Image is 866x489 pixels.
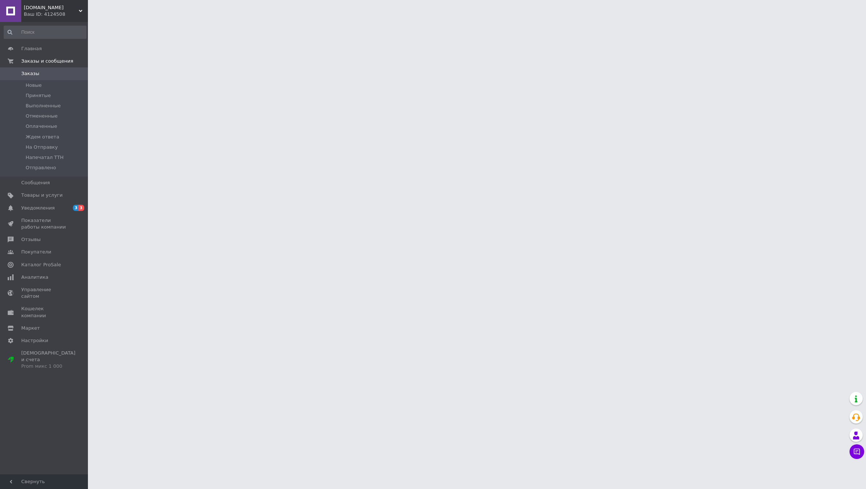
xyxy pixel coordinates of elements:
span: Выполненные [26,103,61,109]
span: Оплаченные [26,123,57,130]
span: 3 [78,205,84,211]
span: Показатели работы компании [21,217,68,230]
span: Уведомления [21,205,55,211]
span: Покупатели [21,249,51,255]
span: На Отправку [26,144,58,151]
span: Управление сайтом [21,286,68,300]
span: Товары и услуги [21,192,63,199]
span: Маркет [21,325,40,331]
span: Заказы и сообщения [21,58,73,64]
span: Отзывы [21,236,41,243]
span: Принятые [26,92,51,99]
span: Настройки [21,337,48,344]
span: Новые [26,82,42,89]
div: Ваш ID: 4124508 [24,11,88,18]
span: [DEMOGRAPHIC_DATA] и счета [21,350,75,370]
div: Prom микс 1 000 [21,363,75,370]
span: Заказы [21,70,39,77]
span: Аналитика [21,274,48,281]
span: Отправлено [26,164,56,171]
input: Поиск [4,26,86,39]
span: Кошелек компании [21,305,68,319]
span: Отмененные [26,113,58,119]
button: Чат с покупателем [850,444,864,459]
span: Напечатал ТТН [26,154,64,161]
span: Tools.market [24,4,79,11]
span: Ждем ответа [26,134,59,140]
span: 3 [73,205,79,211]
span: Сообщения [21,179,50,186]
span: Главная [21,45,42,52]
span: Каталог ProSale [21,262,61,268]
